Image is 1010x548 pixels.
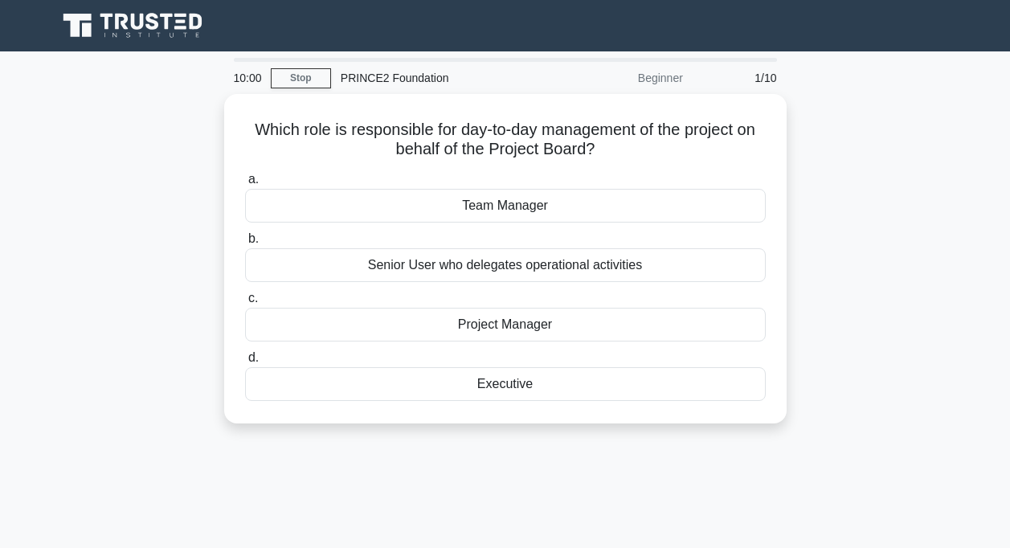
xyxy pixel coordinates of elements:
[331,62,552,94] div: PRINCE2 Foundation
[693,62,787,94] div: 1/10
[248,350,259,364] span: d.
[248,291,258,305] span: c.
[245,367,766,401] div: Executive
[552,62,693,94] div: Beginner
[245,248,766,282] div: Senior User who delegates operational activities
[245,189,766,223] div: Team Manager
[224,62,271,94] div: 10:00
[248,172,259,186] span: a.
[248,231,259,245] span: b.
[271,68,331,88] a: Stop
[245,308,766,341] div: Project Manager
[243,120,767,160] h5: Which role is responsible for day-to-day management of the project on behalf of the Project Board?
